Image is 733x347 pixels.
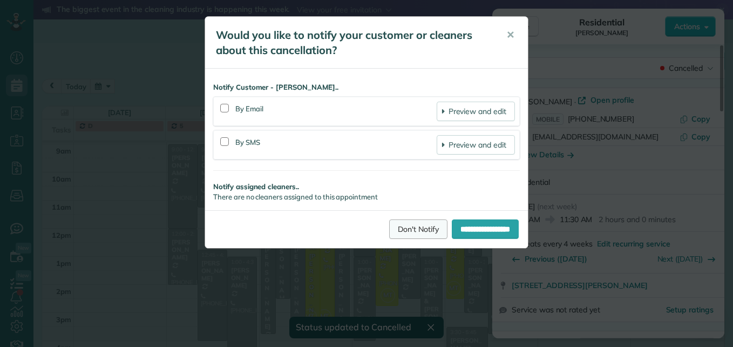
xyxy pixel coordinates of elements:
strong: Notify Customer - [PERSON_NAME].. [213,82,520,92]
div: By SMS [235,135,437,155]
a: Preview and edit [437,102,515,121]
span: ✕ [506,29,514,41]
h5: Would you like to notify your customer or cleaners about this cancellation? [216,28,491,58]
strong: Notify assigned cleaners.. [213,182,520,192]
span: There are no cleaners assigned to this appointment [213,192,378,201]
a: Don't Notify [389,219,447,239]
div: By Email [235,102,437,121]
a: Preview and edit [437,135,515,155]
